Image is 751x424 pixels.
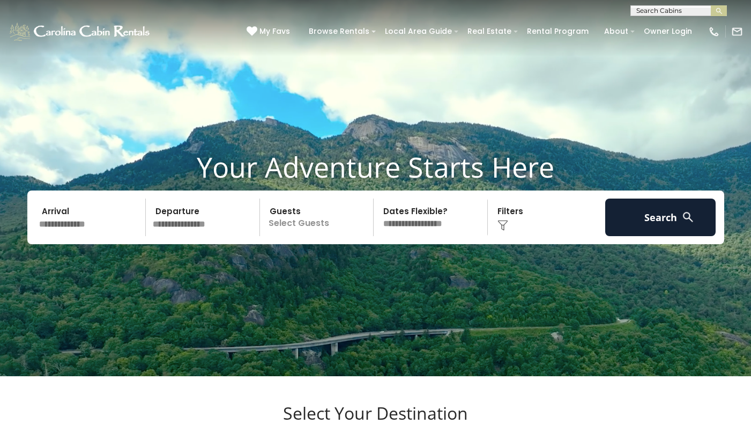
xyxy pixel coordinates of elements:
[599,23,634,40] a: About
[708,26,720,38] img: phone-regular-white.png
[303,23,375,40] a: Browse Rentals
[8,21,153,42] img: White-1-1-2.png
[259,26,290,37] span: My Favs
[462,23,517,40] a: Real Estate
[681,210,695,224] img: search-regular-white.png
[731,26,743,38] img: mail-regular-white.png
[522,23,594,40] a: Rental Program
[247,26,293,38] a: My Favs
[497,220,508,231] img: filter--v1.png
[263,199,374,236] p: Select Guests
[380,23,457,40] a: Local Area Guide
[605,199,716,236] button: Search
[638,23,697,40] a: Owner Login
[8,150,743,184] h1: Your Adventure Starts Here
